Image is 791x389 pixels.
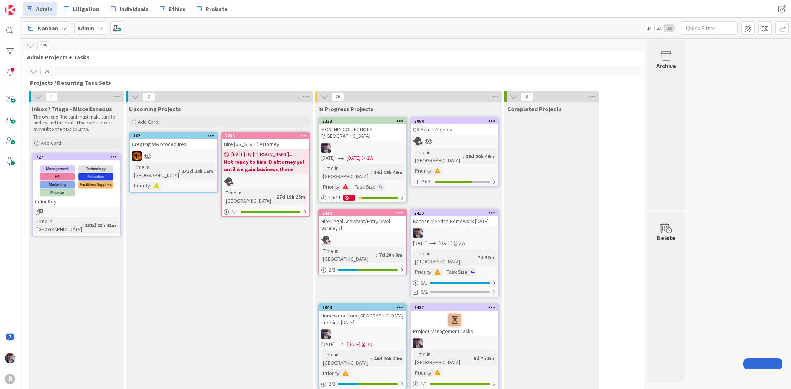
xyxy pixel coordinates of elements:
div: KN [319,235,406,245]
span: Completed Projects [507,105,562,113]
div: 2064Q3 Admin Agenda [411,118,498,134]
div: Time in [GEOGRAPHIC_DATA] [132,163,179,179]
span: 2 / 3 [329,380,336,388]
img: KN [413,136,423,146]
div: 2044Homework from [GEOGRAPHIC_DATA] meeting [DATE] [319,304,406,327]
div: 2433 [414,210,498,216]
div: 2/3 [319,265,406,275]
div: Time in [GEOGRAPHIC_DATA] [321,164,371,180]
div: 1/1 [222,207,309,216]
span: Kanban [38,24,58,33]
span: 2x [654,24,664,32]
div: 143d 22h 16m [180,167,215,175]
div: Priority [321,369,339,377]
img: ML [321,329,331,339]
div: 2205 [222,133,309,139]
span: : [82,221,83,229]
div: 2419 [322,210,406,216]
a: 2419Hire Legal Assistant/Entry level paralegalKNTime in [GEOGRAPHIC_DATA]:7d 20h 9m2/3 [318,209,407,275]
span: : [431,369,432,377]
div: 2333 [322,119,406,124]
div: Time in [GEOGRAPHIC_DATA] [413,148,463,164]
div: 2427 [414,305,498,310]
a: Ethics [155,2,190,16]
span: : [471,354,472,362]
span: 1x [644,24,654,32]
span: : [463,152,464,160]
div: 727 [33,154,120,160]
div: Hire [US_STATE] Attorney [222,139,309,149]
span: : [371,355,372,363]
span: 3x [664,24,674,32]
img: ML [5,353,15,363]
div: 727Color Key [33,154,120,206]
div: 2205Hire [US_STATE] Attorney [222,133,309,149]
img: KN [321,235,331,245]
div: Time in [GEOGRAPHIC_DATA] [224,189,274,205]
span: 2 / 3 [329,266,336,274]
div: 2W [367,154,373,162]
div: Time in [GEOGRAPHIC_DATA] [35,217,82,233]
div: 7d 20h 9m [377,251,404,259]
div: 2044 [322,305,406,310]
span: 29 [40,67,53,76]
div: Delete [657,233,675,242]
div: Hire Legal Assistant/Entry level paralegal [319,216,406,233]
div: 14d 19h 45m [372,168,404,176]
div: Creating WA procedures [130,139,217,149]
div: 2427Project Management Tasks [411,304,498,336]
a: 2205Hire [US_STATE] Attorney[DATE] By [PERSON_NAME]...Not ready to hire ID attorney yet until we ... [221,132,310,217]
span: [DATE] [321,340,335,348]
img: TR [132,151,142,161]
div: 462Creating WA procedures [130,133,217,149]
span: Projects / Recurring Task Sets [30,79,633,86]
div: 40d 20h 20m [372,355,404,363]
span: : [475,253,476,262]
a: Probate [192,2,232,16]
span: : [376,183,377,191]
div: 2064 [414,119,498,124]
span: Inbox / Triage - Miscellaneous [32,105,112,113]
div: TR [130,151,217,161]
div: Priority [132,182,150,190]
div: Time in [GEOGRAPHIC_DATA] [321,350,371,367]
div: 1/1 [411,379,498,388]
span: : [339,183,340,191]
div: ML [411,228,498,238]
span: 0 [521,92,533,101]
span: Admin [36,4,53,13]
span: Add Card... [41,140,65,146]
span: : [371,168,372,176]
div: 0/1 [411,278,498,287]
b: Not ready to hire ID attorney yet until we gain business there [224,158,307,173]
div: 27d 19h 25m [275,193,307,201]
div: 6d 7h 3m [472,354,496,362]
div: Priority [413,167,431,175]
b: Admin [78,24,94,32]
div: Time in [GEOGRAPHIC_DATA] [413,350,471,366]
img: Visit kanbanzone.com [5,5,15,15]
div: KN [411,136,498,146]
span: : [179,167,180,175]
span: : [431,268,432,276]
span: : [376,251,377,259]
span: 1 / 1 [421,380,428,388]
div: Color Key [33,197,120,206]
span: 1 [39,209,43,213]
div: 2333 [319,118,406,124]
div: R [5,374,15,384]
div: Priority [413,369,431,377]
div: 2044 [319,304,406,311]
span: [DATE] [439,239,452,247]
div: ML [319,143,406,153]
span: 2 [142,92,155,101]
div: 2433Kanban Meeting Homework [DATE] [411,210,498,226]
span: [DATE] [321,154,335,162]
span: [DATE] By [PERSON_NAME]... [231,150,292,158]
div: 2064 [411,118,498,124]
span: [DATE] [413,239,427,247]
span: In Progress Projects [318,105,373,113]
div: KN [222,177,309,186]
div: 2433 [411,210,498,216]
img: ML [413,338,423,348]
